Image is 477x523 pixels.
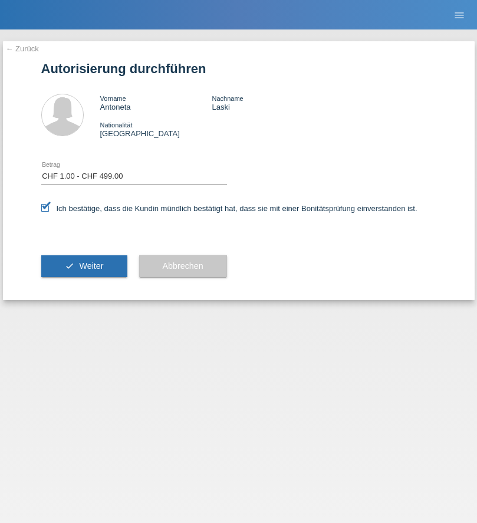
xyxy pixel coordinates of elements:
[6,44,39,53] a: ← Zurück
[100,121,133,129] span: Nationalität
[448,11,471,18] a: menu
[212,94,324,111] div: Laski
[453,9,465,21] i: menu
[163,261,203,271] span: Abbrechen
[79,261,103,271] span: Weiter
[100,120,212,138] div: [GEOGRAPHIC_DATA]
[65,261,74,271] i: check
[100,95,126,102] span: Vorname
[139,255,227,278] button: Abbrechen
[41,255,127,278] button: check Weiter
[100,94,212,111] div: Antoneta
[41,204,417,213] label: Ich bestätige, dass die Kundin mündlich bestätigt hat, dass sie mit einer Bonitätsprüfung einvers...
[41,61,436,76] h1: Autorisierung durchführen
[212,95,243,102] span: Nachname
